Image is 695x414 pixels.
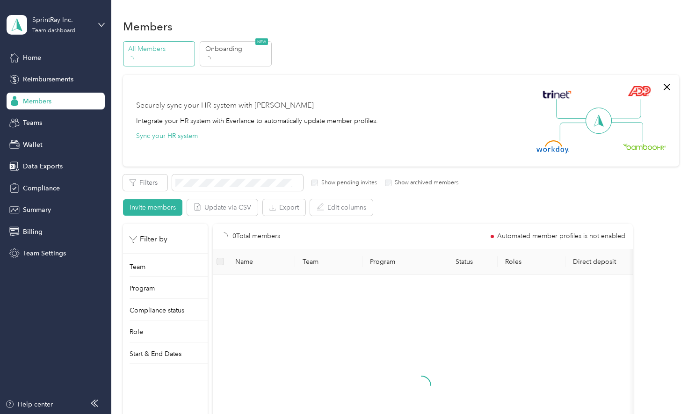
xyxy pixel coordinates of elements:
[628,86,651,96] img: ADP
[541,88,573,101] img: Trinet
[23,161,63,171] span: Data Exports
[23,227,43,237] span: Billing
[391,179,458,187] label: Show archived members
[187,199,258,216] button: Update via CSV
[23,118,42,128] span: Teams
[295,249,362,275] th: Team
[263,199,305,216] button: Export
[610,122,643,142] img: Line Right Down
[235,258,288,266] span: Name
[136,116,378,126] div: Integrate your HR system with Everlance to automatically update member profiles.
[23,140,43,150] span: Wallet
[136,131,198,141] button: Sync your HR system
[5,399,53,409] button: Help center
[123,22,173,31] h1: Members
[23,53,41,63] span: Home
[130,305,184,315] p: Compliance status
[608,99,641,119] img: Line Right Up
[559,122,592,141] img: Line Left Down
[498,249,565,275] th: Roles
[643,362,695,414] iframe: Everlance-gr Chat Button Frame
[232,231,280,241] p: 0 Total members
[23,74,73,84] span: Reimbursements
[32,28,75,34] div: Team dashboard
[623,143,666,150] img: BambooHR
[23,183,60,193] span: Compliance
[130,283,155,293] p: Program
[23,205,51,215] span: Summary
[318,179,377,187] label: Show pending invites
[497,233,625,240] span: Automated member profiles is not enabled
[136,100,314,111] div: Securely sync your HR system with [PERSON_NAME]
[123,199,182,216] button: Invite members
[310,199,373,216] button: Edit columns
[130,349,181,359] p: Start & End Dates
[536,140,569,153] img: Workday
[255,38,268,45] span: NEW
[23,96,51,106] span: Members
[130,233,167,245] p: Filter by
[430,249,498,275] th: Status
[130,327,143,337] p: Role
[130,262,145,272] p: Team
[228,249,295,275] th: Name
[556,99,589,119] img: Line Left Up
[32,15,91,25] div: SprintRay Inc.
[128,44,192,54] p: All Members
[362,249,430,275] th: Program
[565,249,633,275] th: Direct deposit
[23,248,66,258] span: Team Settings
[205,44,269,54] p: Onboarding
[123,174,167,191] button: Filters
